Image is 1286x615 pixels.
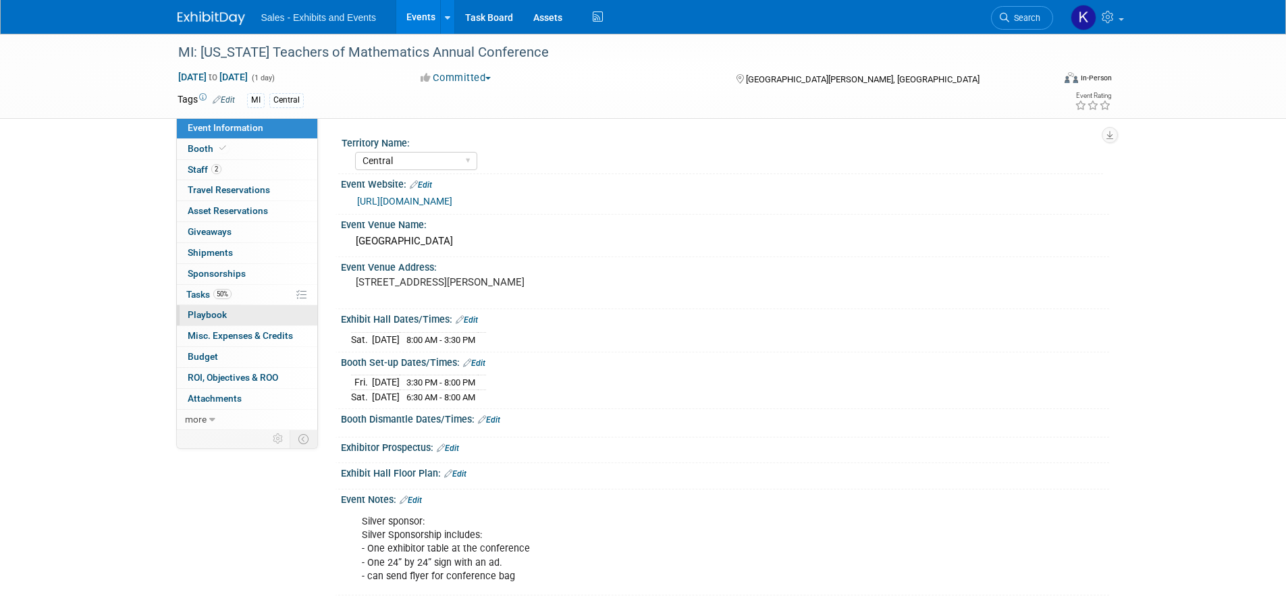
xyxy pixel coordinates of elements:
[351,231,1099,252] div: [GEOGRAPHIC_DATA]
[213,289,232,299] span: 50%
[341,489,1109,507] div: Event Notes:
[406,377,475,387] span: 3:30 PM - 8:00 PM
[188,247,233,258] span: Shipments
[1009,13,1040,23] span: Search
[478,415,500,425] a: Edit
[173,41,1033,65] div: MI: [US_STATE] Teachers of Mathematics Annual Conference
[177,243,317,263] a: Shipments
[444,469,466,479] a: Edit
[185,414,207,425] span: more
[372,332,400,346] td: [DATE]
[356,276,646,288] pre: [STREET_ADDRESS][PERSON_NAME]
[261,12,376,23] span: Sales - Exhibits and Events
[188,205,268,216] span: Asset Reservations
[437,444,459,453] a: Edit
[213,95,235,105] a: Edit
[188,268,246,279] span: Sponsorships
[177,347,317,367] a: Budget
[341,352,1109,370] div: Booth Set-up Dates/Times:
[416,71,496,85] button: Committed
[178,11,245,25] img: ExhibitDay
[177,305,317,325] a: Playbook
[177,139,317,159] a: Booth
[177,118,317,138] a: Event Information
[410,180,432,190] a: Edit
[177,201,317,221] a: Asset Reservations
[207,72,219,82] span: to
[178,92,235,108] td: Tags
[177,389,317,409] a: Attachments
[342,133,1103,150] div: Territory Name:
[400,496,422,505] a: Edit
[351,375,372,390] td: Fri.
[1080,73,1112,83] div: In-Person
[177,410,317,430] a: more
[188,309,227,320] span: Playbook
[351,390,372,404] td: Sat.
[188,143,229,154] span: Booth
[219,144,226,152] i: Booth reservation complete
[973,70,1113,90] div: Event Format
[188,372,278,383] span: ROI, Objectives & ROO
[406,392,475,402] span: 6:30 AM - 8:00 AM
[188,393,242,404] span: Attachments
[463,358,485,368] a: Edit
[746,74,980,84] span: [GEOGRAPHIC_DATA][PERSON_NAME], [GEOGRAPHIC_DATA]
[247,93,265,107] div: MI
[1065,72,1078,83] img: Format-Inperson.png
[250,74,275,82] span: (1 day)
[177,180,317,200] a: Travel Reservations
[357,196,452,207] a: [URL][DOMAIN_NAME]
[188,330,293,341] span: Misc. Expenses & Credits
[188,122,263,133] span: Event Information
[341,463,1109,481] div: Exhibit Hall Floor Plan:
[267,430,290,448] td: Personalize Event Tab Strip
[186,289,232,300] span: Tasks
[341,174,1109,192] div: Event Website:
[341,309,1109,327] div: Exhibit Hall Dates/Times:
[188,226,232,237] span: Giveaways
[372,375,400,390] td: [DATE]
[341,215,1109,232] div: Event Venue Name:
[188,164,221,175] span: Staff
[188,184,270,195] span: Travel Reservations
[341,257,1109,274] div: Event Venue Address:
[211,164,221,174] span: 2
[178,71,248,83] span: [DATE] [DATE]
[177,160,317,180] a: Staff2
[188,351,218,362] span: Budget
[177,368,317,388] a: ROI, Objectives & ROO
[1075,92,1111,99] div: Event Rating
[406,335,475,345] span: 8:00 AM - 3:30 PM
[269,93,304,107] div: Central
[177,264,317,284] a: Sponsorships
[1071,5,1096,30] img: Kara Haven
[372,390,400,404] td: [DATE]
[352,508,961,589] div: Silver sponsor: Silver Sponsorship includes: - One exhibitor table at the conference - One 24” by...
[341,437,1109,455] div: Exhibitor Prospectus:
[456,315,478,325] a: Edit
[177,285,317,305] a: Tasks50%
[177,222,317,242] a: Giveaways
[177,326,317,346] a: Misc. Expenses & Credits
[341,409,1109,427] div: Booth Dismantle Dates/Times:
[991,6,1053,30] a: Search
[290,430,317,448] td: Toggle Event Tabs
[351,332,372,346] td: Sat.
